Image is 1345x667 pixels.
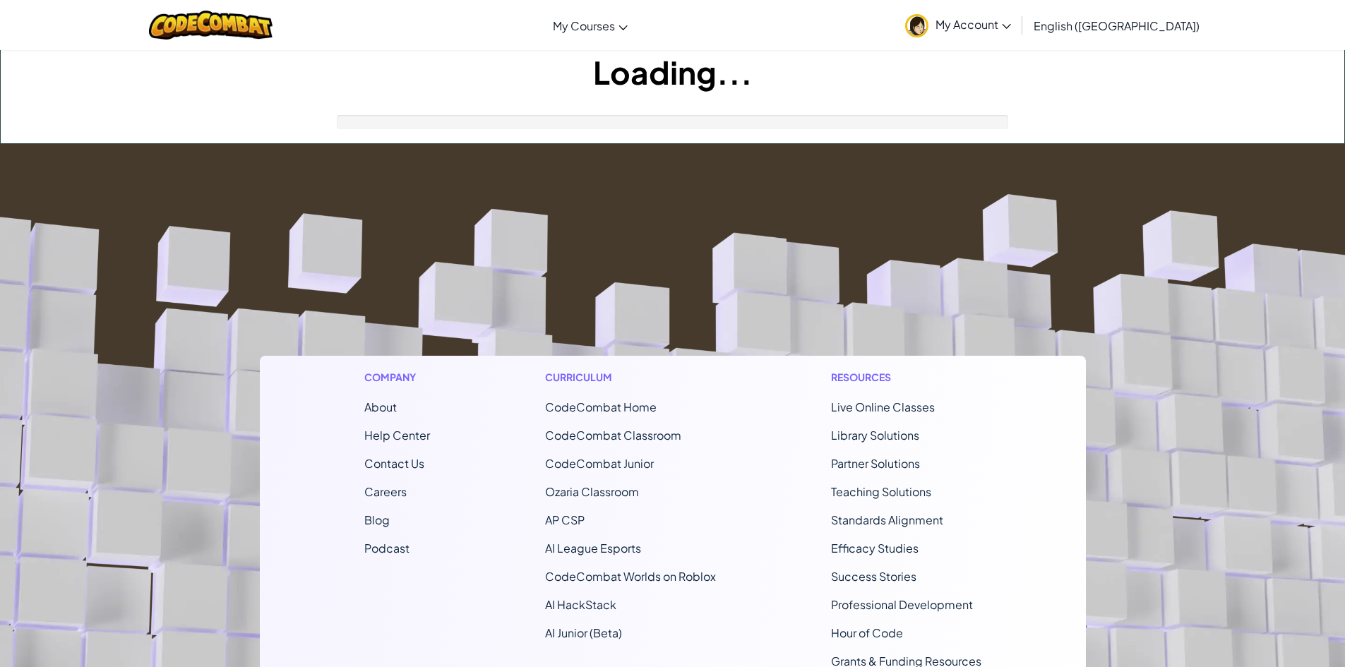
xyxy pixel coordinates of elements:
a: Success Stories [831,569,916,584]
a: Help Center [364,428,430,443]
a: AI League Esports [545,541,641,555]
a: Teaching Solutions [831,484,931,499]
span: My Courses [553,18,615,33]
a: Live Online Classes [831,399,935,414]
span: My Account [935,17,1011,32]
a: Standards Alignment [831,512,943,527]
a: My Courses [546,6,635,44]
h1: Company [364,370,430,385]
span: English ([GEOGRAPHIC_DATA]) [1034,18,1200,33]
a: Blog [364,512,390,527]
a: Library Solutions [831,428,919,443]
a: AI HackStack [545,597,616,612]
h1: Loading... [1,50,1344,94]
h1: Curriculum [545,370,716,385]
img: CodeCombat logo [149,11,273,40]
a: AI Junior (Beta) [545,625,622,640]
span: CodeCombat Home [545,399,657,414]
h1: Resources [831,370,981,385]
a: CodeCombat Classroom [545,428,681,443]
a: Professional Development [831,597,973,612]
span: Contact Us [364,456,424,471]
a: CodeCombat Worlds on Roblox [545,569,716,584]
a: Ozaria Classroom [545,484,639,499]
a: Efficacy Studies [831,541,919,555]
a: English ([GEOGRAPHIC_DATA]) [1027,6,1207,44]
a: AP CSP [545,512,585,527]
a: Podcast [364,541,410,555]
a: Careers [364,484,407,499]
a: CodeCombat Junior [545,456,654,471]
a: About [364,399,397,414]
a: Hour of Code [831,625,903,640]
img: avatar [905,14,928,37]
a: My Account [898,3,1018,47]
a: Partner Solutions [831,456,920,471]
